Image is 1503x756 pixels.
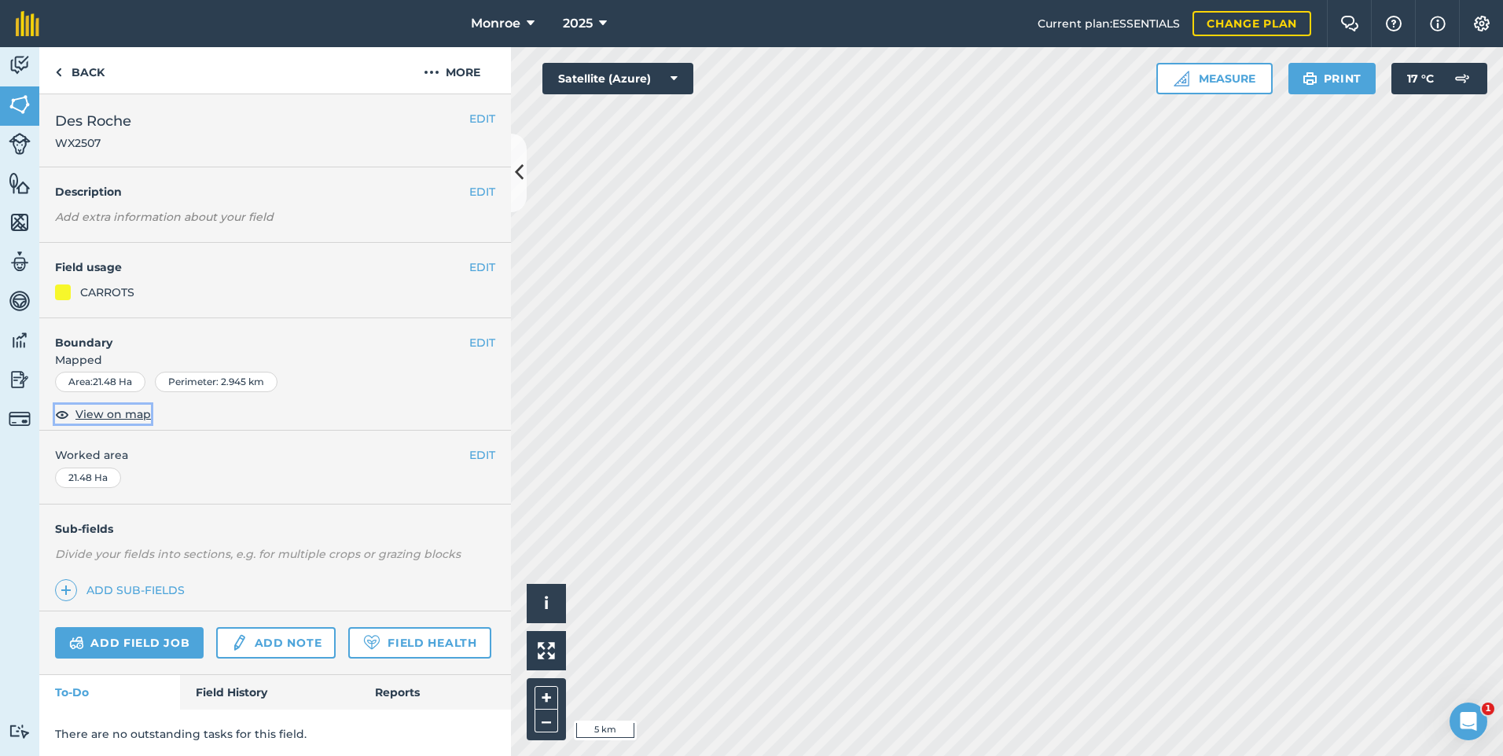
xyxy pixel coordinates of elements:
button: Print [1288,63,1376,94]
button: Satellite (Azure) [542,63,693,94]
span: Current plan : ESSENTIALS [1038,15,1180,32]
img: svg+xml;base64,PD94bWwgdmVyc2lvbj0iMS4wIiBlbmNvZGluZz0idXRmLTgiPz4KPCEtLSBHZW5lcmF0b3I6IEFkb2JlIE... [9,133,31,155]
img: svg+xml;base64,PHN2ZyB4bWxucz0iaHR0cDovL3d3dy53My5vcmcvMjAwMC9zdmciIHdpZHRoPSIxNyIgaGVpZ2h0PSIxNy... [1430,14,1446,33]
a: Field History [180,675,358,710]
img: svg+xml;base64,PD94bWwgdmVyc2lvbj0iMS4wIiBlbmNvZGluZz0idXRmLTgiPz4KPCEtLSBHZW5lcmF0b3I6IEFkb2JlIE... [1446,63,1478,94]
img: svg+xml;base64,PD94bWwgdmVyc2lvbj0iMS4wIiBlbmNvZGluZz0idXRmLTgiPz4KPCEtLSBHZW5lcmF0b3I6IEFkb2JlIE... [9,289,31,313]
a: Add sub-fields [55,579,191,601]
div: Area : 21.48 Ha [55,372,145,392]
img: svg+xml;base64,PD94bWwgdmVyc2lvbj0iMS4wIiBlbmNvZGluZz0idXRmLTgiPz4KPCEtLSBHZW5lcmF0b3I6IEFkb2JlIE... [9,53,31,77]
em: Add extra information about your field [55,210,274,224]
div: 21.48 Ha [55,468,121,488]
img: Four arrows, one pointing top left, one top right, one bottom right and the last bottom left [538,642,555,659]
img: svg+xml;base64,PHN2ZyB4bWxucz0iaHR0cDovL3d3dy53My5vcmcvMjAwMC9zdmciIHdpZHRoPSIxOSIgaGVpZ2h0PSIyNC... [1303,69,1317,88]
span: View on map [75,406,151,423]
button: + [535,686,558,710]
p: There are no outstanding tasks for this field. [55,725,495,743]
button: EDIT [469,259,495,276]
a: To-Do [39,675,180,710]
img: fieldmargin Logo [16,11,39,36]
a: Reports [359,675,511,710]
button: EDIT [469,334,495,351]
button: i [527,584,566,623]
img: Ruler icon [1174,71,1189,86]
span: Monroe [471,14,520,33]
span: Worked area [55,446,495,464]
img: A question mark icon [1384,16,1403,31]
img: svg+xml;base64,PD94bWwgdmVyc2lvbj0iMS4wIiBlbmNvZGluZz0idXRmLTgiPz4KPCEtLSBHZW5lcmF0b3I6IEFkb2JlIE... [9,328,31,352]
div: Perimeter : 2.945 km [155,372,277,392]
button: EDIT [469,183,495,200]
img: A cog icon [1472,16,1491,31]
span: i [544,593,549,613]
span: 2025 [563,14,593,33]
button: 17 °C [1391,63,1487,94]
span: WX2507 [55,135,131,151]
img: svg+xml;base64,PHN2ZyB4bWxucz0iaHR0cDovL3d3dy53My5vcmcvMjAwMC9zdmciIHdpZHRoPSIxNCIgaGVpZ2h0PSIyNC... [61,581,72,600]
img: svg+xml;base64,PHN2ZyB4bWxucz0iaHR0cDovL3d3dy53My5vcmcvMjAwMC9zdmciIHdpZHRoPSI1NiIgaGVpZ2h0PSI2MC... [9,211,31,234]
a: Add note [216,627,336,659]
a: Change plan [1192,11,1311,36]
img: svg+xml;base64,PD94bWwgdmVyc2lvbj0iMS4wIiBlbmNvZGluZz0idXRmLTgiPz4KPCEtLSBHZW5lcmF0b3I6IEFkb2JlIE... [9,368,31,391]
img: svg+xml;base64,PHN2ZyB4bWxucz0iaHR0cDovL3d3dy53My5vcmcvMjAwMC9zdmciIHdpZHRoPSIyMCIgaGVpZ2h0PSIyNC... [424,63,439,82]
img: Two speech bubbles overlapping with the left bubble in the forefront [1340,16,1359,31]
h4: Description [55,183,495,200]
button: More [393,47,511,94]
img: svg+xml;base64,PD94bWwgdmVyc2lvbj0iMS4wIiBlbmNvZGluZz0idXRmLTgiPz4KPCEtLSBHZW5lcmF0b3I6IEFkb2JlIE... [9,724,31,739]
em: Divide your fields into sections, e.g. for multiple crops or grazing blocks [55,547,461,561]
div: CARROTS [80,284,134,301]
a: Add field job [55,627,204,659]
img: svg+xml;base64,PHN2ZyB4bWxucz0iaHR0cDovL3d3dy53My5vcmcvMjAwMC9zdmciIHdpZHRoPSIxOCIgaGVpZ2h0PSIyNC... [55,405,69,424]
span: Des Roche [55,110,131,132]
img: svg+xml;base64,PD94bWwgdmVyc2lvbj0iMS4wIiBlbmNvZGluZz0idXRmLTgiPz4KPCEtLSBHZW5lcmF0b3I6IEFkb2JlIE... [9,408,31,430]
span: 17 ° C [1407,63,1434,94]
span: 1 [1482,703,1494,715]
img: svg+xml;base64,PHN2ZyB4bWxucz0iaHR0cDovL3d3dy53My5vcmcvMjAwMC9zdmciIHdpZHRoPSI1NiIgaGVpZ2h0PSI2MC... [9,93,31,116]
a: Field Health [348,627,491,659]
img: svg+xml;base64,PD94bWwgdmVyc2lvbj0iMS4wIiBlbmNvZGluZz0idXRmLTgiPz4KPCEtLSBHZW5lcmF0b3I6IEFkb2JlIE... [69,633,84,652]
button: – [535,710,558,732]
button: EDIT [469,446,495,464]
h4: Sub-fields [39,520,511,538]
a: Back [39,47,120,94]
img: svg+xml;base64,PD94bWwgdmVyc2lvbj0iMS4wIiBlbmNvZGluZz0idXRmLTgiPz4KPCEtLSBHZW5lcmF0b3I6IEFkb2JlIE... [9,250,31,273]
button: View on map [55,405,151,424]
img: svg+xml;base64,PHN2ZyB4bWxucz0iaHR0cDovL3d3dy53My5vcmcvMjAwMC9zdmciIHdpZHRoPSI1NiIgaGVpZ2h0PSI2MC... [9,171,31,195]
button: EDIT [469,110,495,127]
img: svg+xml;base64,PHN2ZyB4bWxucz0iaHR0cDovL3d3dy53My5vcmcvMjAwMC9zdmciIHdpZHRoPSI5IiBoZWlnaHQ9IjI0Ii... [55,63,62,82]
iframe: Intercom live chat [1450,703,1487,740]
button: Measure [1156,63,1273,94]
h4: Field usage [55,259,469,276]
h4: Boundary [39,318,469,351]
img: svg+xml;base64,PD94bWwgdmVyc2lvbj0iMS4wIiBlbmNvZGluZz0idXRmLTgiPz4KPCEtLSBHZW5lcmF0b3I6IEFkb2JlIE... [230,633,248,652]
span: Mapped [39,351,511,369]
